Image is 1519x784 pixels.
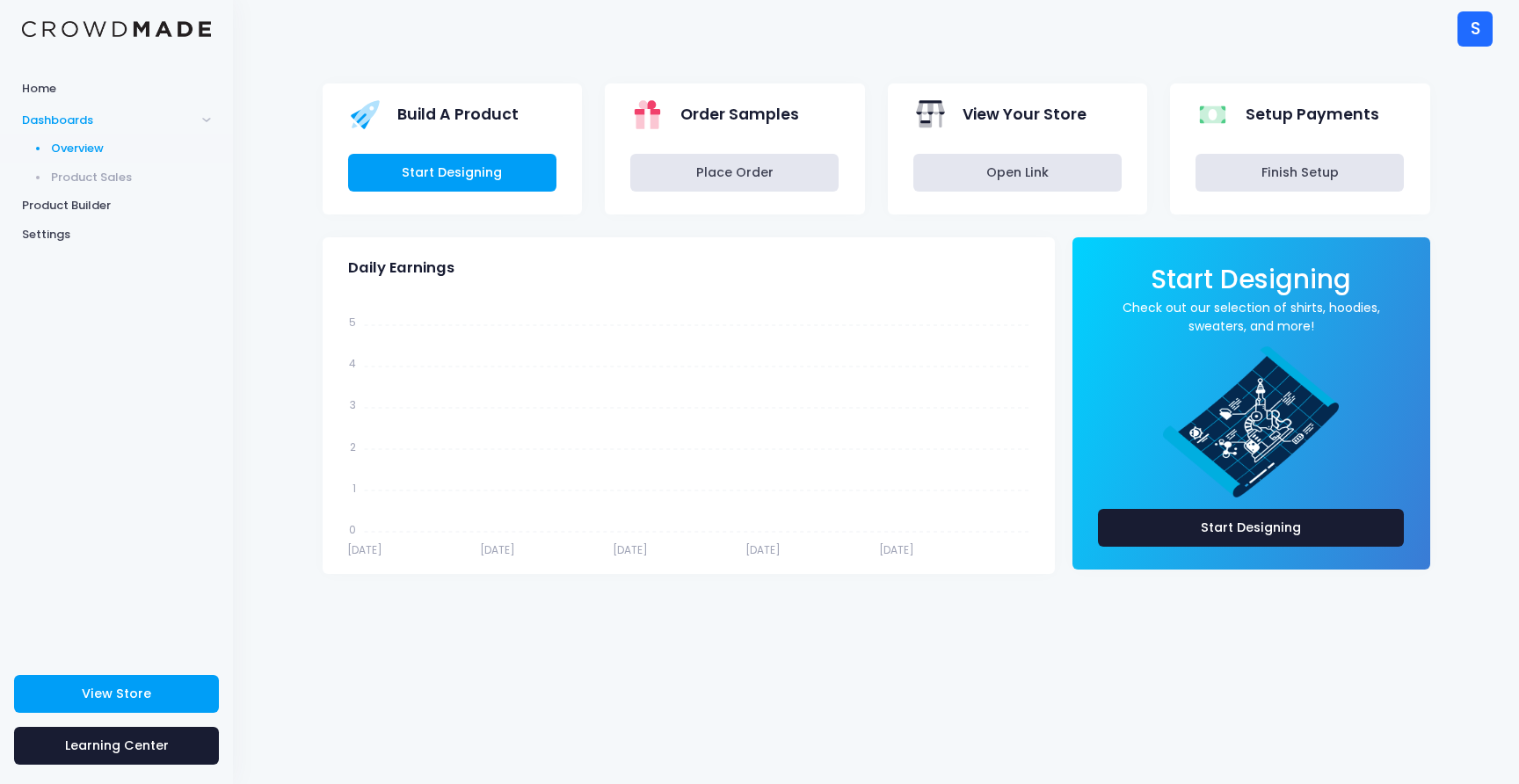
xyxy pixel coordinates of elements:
[14,727,219,765] a: Learning Center
[397,103,519,126] span: Build A Product
[82,685,151,702] span: View Store
[1151,261,1351,297] span: Start Designing
[630,154,839,192] a: Place Order
[348,154,556,192] a: Start Designing
[51,169,212,186] span: Product Sales
[22,197,211,214] span: Product Builder
[1151,276,1351,293] a: Start Designing
[22,226,211,243] span: Settings
[346,542,382,557] tspan: [DATE]
[1098,299,1405,336] a: Check out our selection of shirts, hoodies, sweaters, and more!
[1246,103,1379,126] span: Setup Payments
[22,112,196,129] span: Dashboards
[879,542,914,557] tspan: [DATE]
[22,80,211,98] span: Home
[348,259,454,277] span: Daily Earnings
[348,521,355,536] tspan: 0
[352,480,355,495] tspan: 1
[963,103,1087,126] span: View Your Store
[479,542,514,557] tspan: [DATE]
[65,737,169,754] span: Learning Center
[1098,509,1405,547] a: Start Designing
[14,675,219,713] a: View Store
[613,542,648,557] tspan: [DATE]
[1457,11,1493,47] div: S
[1196,154,1404,192] a: Finish Setup
[348,356,355,371] tspan: 4
[349,397,355,412] tspan: 3
[745,542,781,557] tspan: [DATE]
[22,21,211,38] img: Logo
[913,154,1122,192] a: Open Link
[348,315,355,330] tspan: 5
[51,140,212,157] span: Overview
[349,439,355,454] tspan: 2
[680,103,799,126] span: Order Samples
